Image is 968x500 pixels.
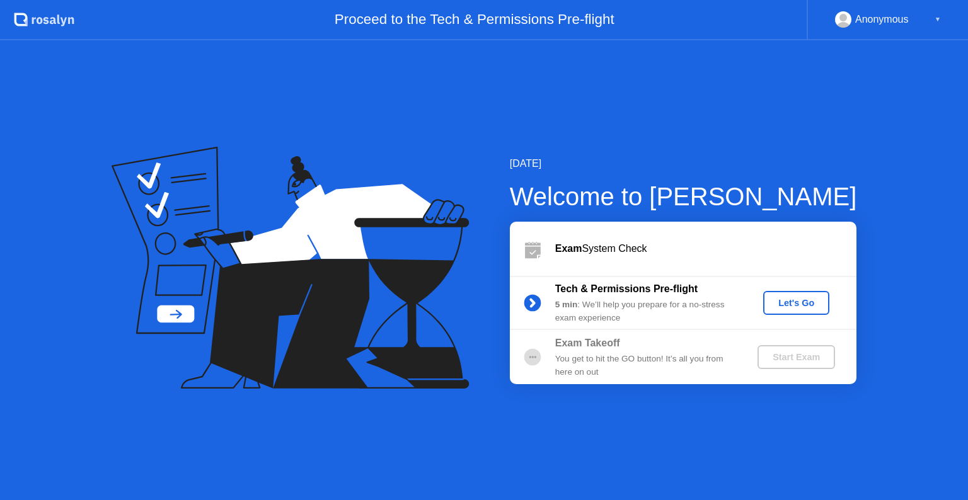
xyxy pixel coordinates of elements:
button: Let's Go [763,291,829,315]
b: 5 min [555,300,578,309]
div: Anonymous [855,11,909,28]
div: ▼ [935,11,941,28]
b: Tech & Permissions Pre-flight [555,283,698,294]
div: [DATE] [510,156,857,171]
div: Let's Go [768,298,824,308]
b: Exam [555,243,582,254]
div: You get to hit the GO button! It’s all you from here on out [555,353,737,378]
button: Start Exam [758,345,835,369]
div: Start Exam [763,352,830,362]
b: Exam Takeoff [555,338,620,348]
div: : We’ll help you prepare for a no-stress exam experience [555,298,737,324]
div: Welcome to [PERSON_NAME] [510,178,857,215]
div: System Check [555,241,856,256]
